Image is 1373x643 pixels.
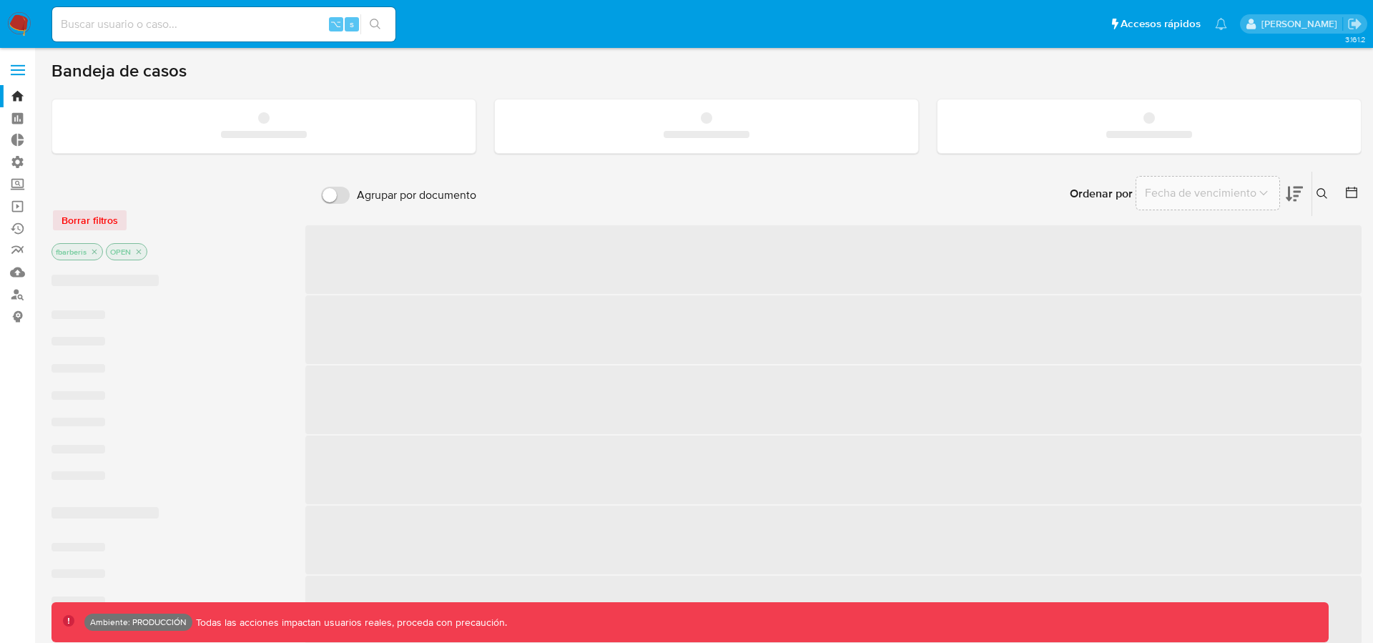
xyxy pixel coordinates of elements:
[360,14,390,34] button: search-icon
[90,619,187,625] p: Ambiente: PRODUCCIÓN
[330,17,341,31] span: ⌥
[52,15,395,34] input: Buscar usuario o caso...
[192,616,507,629] p: Todas las acciones impactan usuarios reales, proceda con precaución.
[1215,18,1227,30] a: Notificaciones
[1261,17,1342,31] p: franco.barberis@mercadolibre.com
[1121,16,1201,31] span: Accesos rápidos
[350,17,354,31] span: s
[1347,16,1362,31] a: Salir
